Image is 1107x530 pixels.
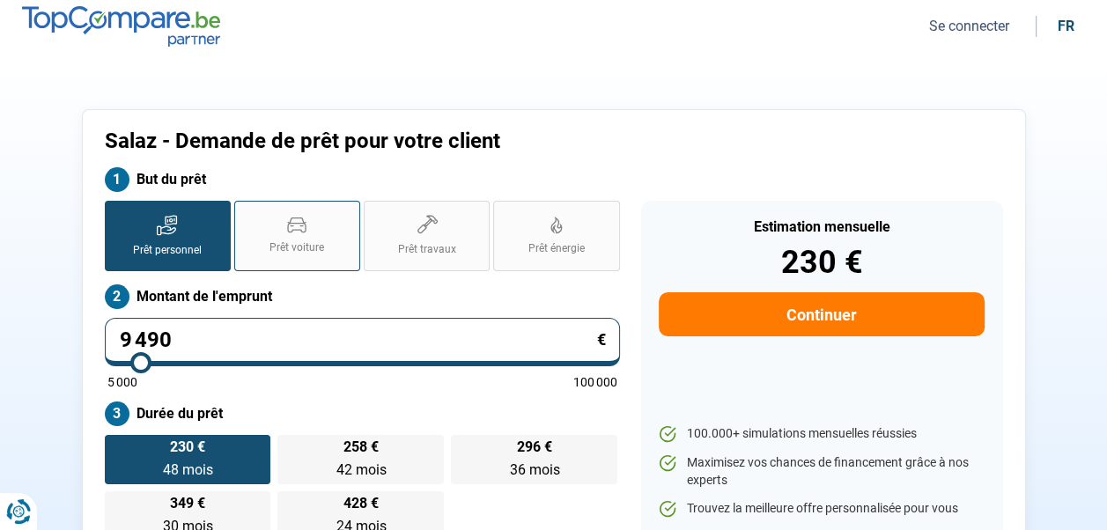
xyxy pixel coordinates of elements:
[336,461,386,478] span: 42 mois
[659,425,984,443] li: 100.000+ simulations mensuelles réussies
[659,454,984,489] li: Maximisez vos chances de financement grâce à nos experts
[659,247,984,278] div: 230 €
[509,461,559,478] span: 36 mois
[1058,18,1074,34] div: fr
[659,500,984,518] li: Trouvez la meilleure offre personnalisée pour vous
[343,440,379,454] span: 258 €
[170,497,205,511] span: 349 €
[133,243,202,258] span: Prêt personnel
[659,292,984,336] button: Continuer
[398,242,456,257] span: Prêt travaux
[269,240,324,255] span: Prêt voiture
[343,497,379,511] span: 428 €
[22,6,220,46] img: TopCompare.be
[170,440,205,454] span: 230 €
[105,284,620,309] label: Montant de l'emprunt
[162,461,212,478] span: 48 mois
[105,129,773,154] h1: Salaz - Demande de prêt pour votre client
[517,440,552,454] span: 296 €
[105,167,620,192] label: But du prêt
[573,376,617,388] span: 100 000
[107,376,137,388] span: 5 000
[924,17,1015,35] button: Se connecter
[659,220,984,234] div: Estimation mensuelle
[528,241,585,256] span: Prêt énergie
[105,401,620,426] label: Durée du prêt
[597,332,606,348] span: €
